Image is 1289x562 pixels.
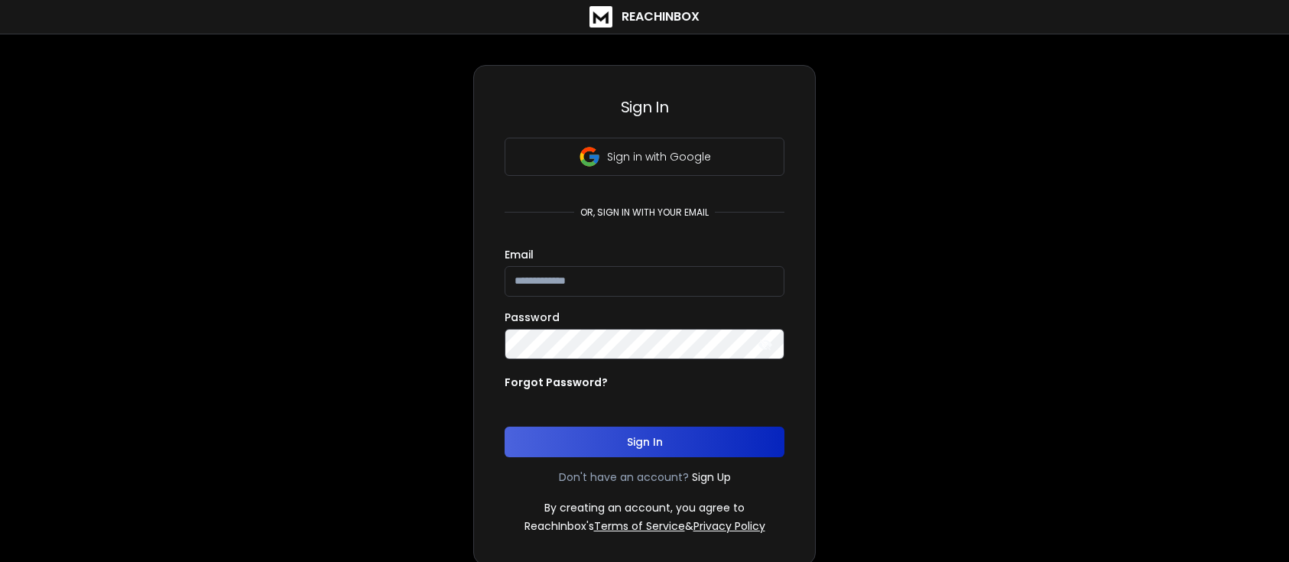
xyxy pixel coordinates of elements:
[505,375,608,390] p: Forgot Password?
[505,249,534,260] label: Email
[589,6,612,28] img: logo
[505,312,560,323] label: Password
[594,518,685,534] a: Terms of Service
[589,6,700,28] a: ReachInbox
[692,469,731,485] a: Sign Up
[693,518,765,534] a: Privacy Policy
[559,469,689,485] p: Don't have an account?
[574,206,715,219] p: or, sign in with your email
[505,96,784,118] h3: Sign In
[622,8,700,26] h1: ReachInbox
[524,518,765,534] p: ReachInbox's &
[505,138,784,176] button: Sign in with Google
[544,500,745,515] p: By creating an account, you agree to
[607,149,711,164] p: Sign in with Google
[505,427,784,457] button: Sign In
